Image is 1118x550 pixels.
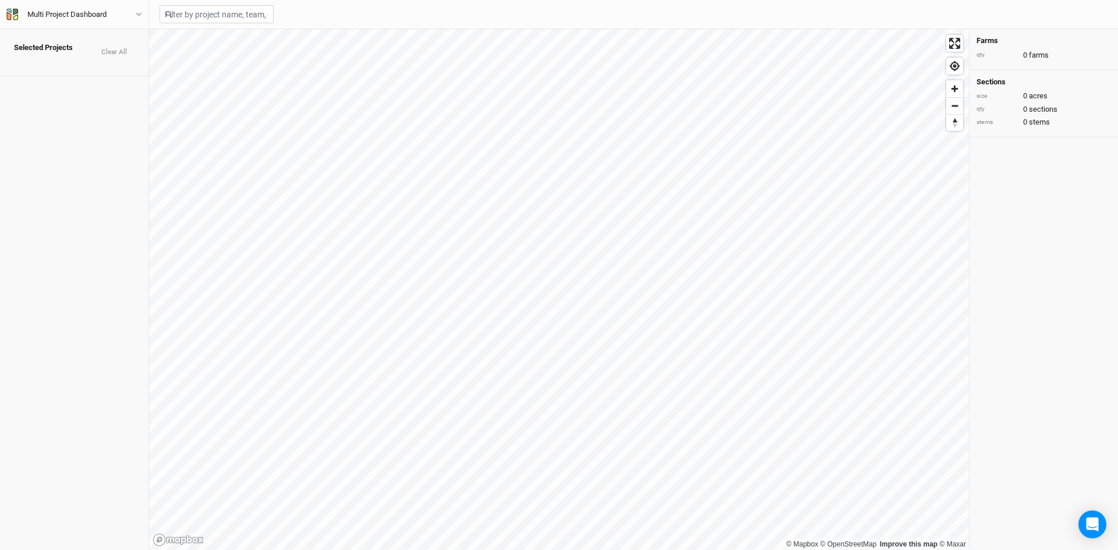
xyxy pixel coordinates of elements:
button: Reset bearing to north [946,114,963,131]
canvas: Map [149,29,969,550]
div: 0 stems [977,117,1111,127]
span: Selected Projects [14,43,73,52]
a: Mapbox logo [153,533,204,547]
button: Zoom in [946,80,963,97]
input: Filter by project name, team, or tags... [160,5,274,23]
div: stems [977,118,1017,127]
h4: Farms [977,36,1111,45]
a: OpenStreetMap [820,540,877,548]
div: qty [977,105,1017,113]
button: Clear All [94,43,135,62]
a: Maxar [939,540,966,548]
span: Reset bearing to north [946,115,963,131]
span: Zoom out [946,98,963,114]
button: Zoom out [946,97,963,114]
div: qty [977,51,1017,59]
a: Improve this map [880,540,937,548]
button: Multi Project Dashboard [6,8,143,21]
h4: Sections [977,77,1111,87]
button: Enter fullscreen [946,35,963,52]
div: 0 farms [977,50,1111,61]
a: Mapbox [786,540,818,548]
div: 0 sections [977,104,1111,115]
button: Find my location [946,58,963,74]
div: 0 [977,91,1111,101]
div: size [977,92,1017,101]
span: acres [1029,91,1048,101]
div: Open Intercom Messenger [1078,510,1106,538]
div: Multi Project Dashboard [27,9,107,20]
